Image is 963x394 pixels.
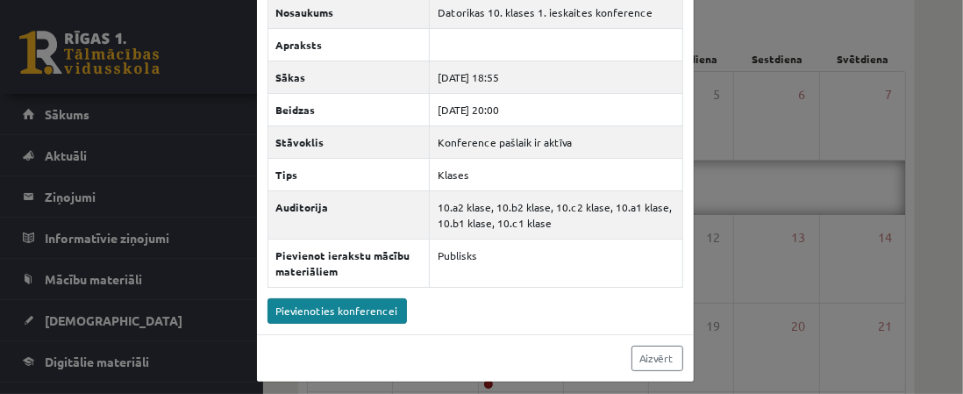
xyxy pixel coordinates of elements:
[631,346,683,371] a: Aizvērt
[430,190,682,239] td: 10.a2 klase, 10.b2 klase, 10.c2 klase, 10.a1 klase, 10.b1 klase, 10.c1 klase
[267,125,430,158] th: Stāvoklis
[430,61,682,93] td: [DATE] 18:55
[430,239,682,287] td: Publisks
[267,93,430,125] th: Beidzas
[267,158,430,190] th: Tips
[267,239,430,287] th: Pievienot ierakstu mācību materiāliem
[267,61,430,93] th: Sākas
[430,125,682,158] td: Konference pašlaik ir aktīva
[430,93,682,125] td: [DATE] 20:00
[430,158,682,190] td: Klases
[267,190,430,239] th: Auditorija
[267,298,407,324] a: Pievienoties konferencei
[267,28,430,61] th: Apraksts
